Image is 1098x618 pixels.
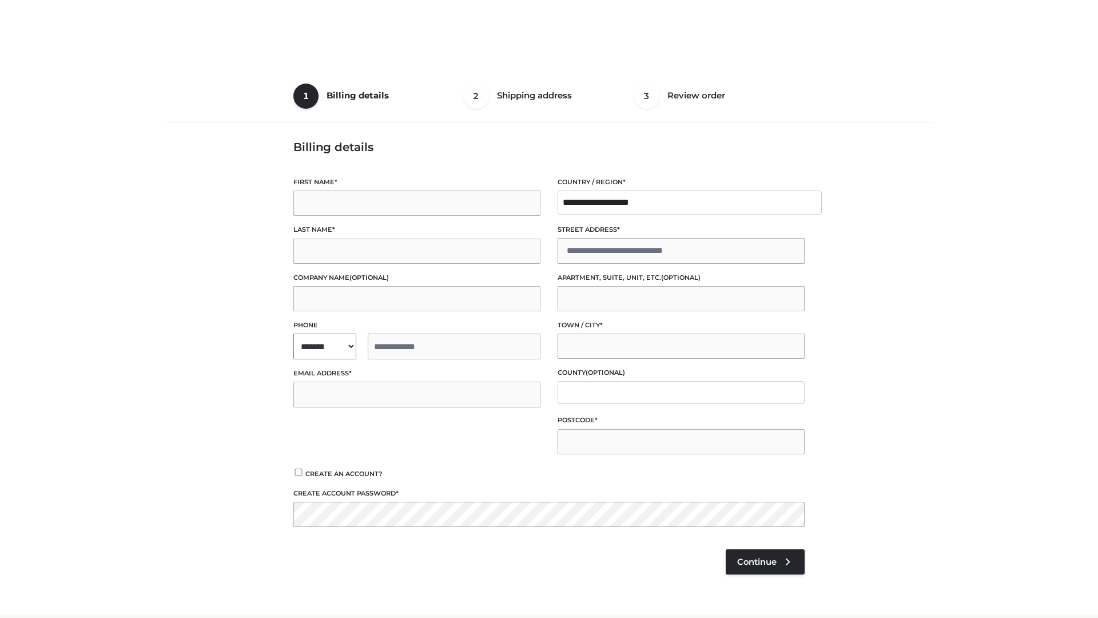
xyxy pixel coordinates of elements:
label: Apartment, suite, unit, etc. [558,272,805,283]
span: Create an account? [305,470,383,478]
label: County [558,367,805,378]
label: Postcode [558,415,805,426]
span: Billing details [327,90,389,101]
span: Review order [667,90,725,101]
label: Company name [293,272,540,283]
span: Shipping address [497,90,572,101]
span: (optional) [586,369,625,377]
label: Email address [293,368,540,379]
label: Town / City [558,320,805,331]
input: Create an account? [293,469,304,476]
label: First name [293,177,540,188]
label: Create account password [293,488,805,499]
a: Continue [726,549,805,575]
span: Continue [737,557,777,567]
h3: Billing details [293,140,805,154]
span: (optional) [349,274,389,282]
span: 1 [293,84,319,109]
span: 3 [634,84,659,109]
span: (optional) [661,274,701,282]
label: Phone [293,320,540,331]
label: Street address [558,224,805,235]
span: 2 [464,84,489,109]
label: Last name [293,224,540,235]
label: Country / Region [558,177,805,188]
